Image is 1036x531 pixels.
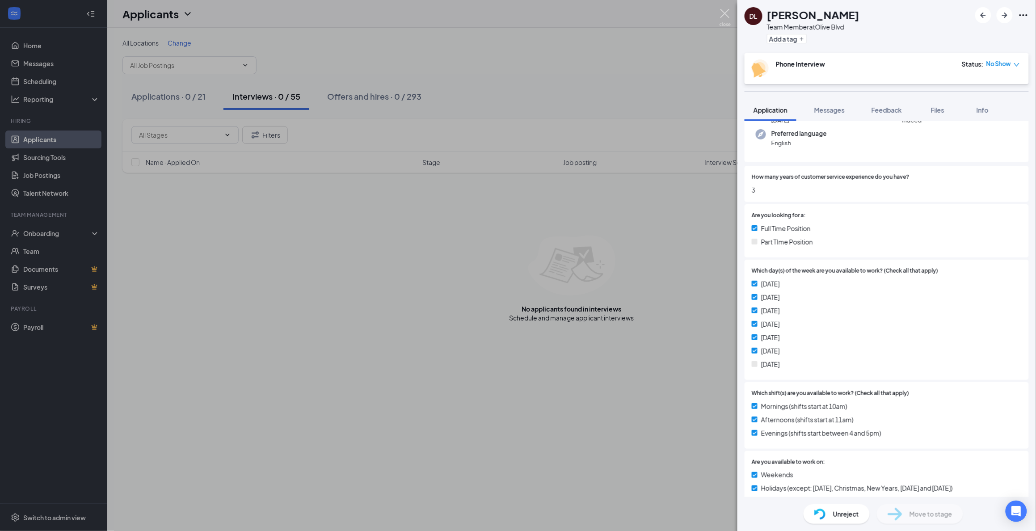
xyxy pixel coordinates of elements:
span: Unreject [833,509,859,519]
svg: ArrowLeftNew [978,10,989,21]
span: How many years of customer service experience do you have? [752,173,910,181]
span: Application [754,106,788,114]
div: Open Intercom Messenger [1006,501,1027,522]
span: Files [931,106,944,114]
span: Holidays (except: [DATE], Christmas, New Years, [DATE] and [DATE]) [761,483,953,493]
span: [DATE] [761,306,780,316]
div: DL [750,12,758,21]
span: 3 [752,185,1022,195]
div: Status : [962,59,984,68]
span: Mornings (shifts start at 10am) [761,401,847,411]
span: Afternoons (shifts start at 11am) [761,415,854,425]
svg: Ellipses [1018,10,1029,21]
span: Messages [814,106,845,114]
span: Move to stage [910,509,952,519]
span: Are you available to work on: [752,458,825,467]
span: [DATE] [761,292,780,302]
span: Which day(s) of the week are you available to work? (Check all that apply) [752,267,938,275]
span: Full Time Position [761,223,811,233]
span: Which shift(s) are you available to work? (Check all that apply) [752,389,909,398]
span: No Show [986,59,1011,68]
span: [DATE] [761,333,780,342]
span: Are you looking for a: [752,211,806,220]
span: [DATE] [761,359,780,369]
h1: [PERSON_NAME] [767,7,859,22]
b: Phone Interview [776,60,825,68]
span: Feedback [872,106,902,114]
span: Weekends [761,470,793,480]
span: English [771,139,827,147]
span: Part TIme Position [761,237,813,247]
span: [DATE] [761,279,780,289]
span: down [1014,62,1020,68]
span: [DATE] [761,319,780,329]
button: ArrowLeftNew [975,7,991,23]
button: PlusAdd a tag [767,34,807,43]
span: Info [977,106,989,114]
svg: Plus [799,36,804,42]
span: Preferred language [771,129,827,138]
div: Team Member at Olive Blvd [767,22,859,31]
button: ArrowRight [997,7,1013,23]
span: [DATE] [761,346,780,356]
span: Neither [761,497,783,506]
svg: ArrowRight [999,10,1010,21]
span: Evenings (shifts start between 4 and 5pm) [761,428,881,438]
